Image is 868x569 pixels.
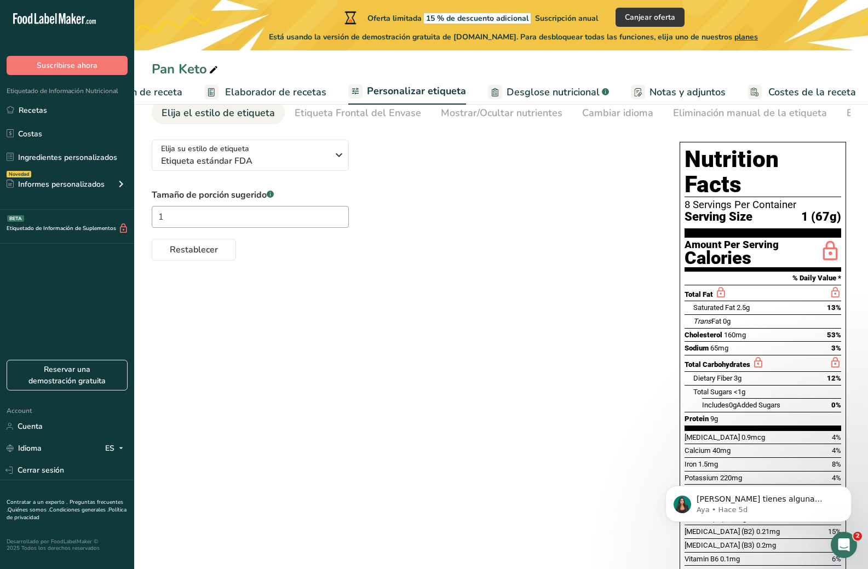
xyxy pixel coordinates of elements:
[507,85,600,100] span: Desglose nutricional
[7,360,128,390] a: Reservar una demostración gratuita
[685,446,711,455] span: Calcium
[7,215,24,222] div: BETA
[693,317,711,325] i: Trans
[7,498,123,514] a: Preguntas frecuentes .
[204,80,326,105] a: Elaborador de recetas
[685,460,697,468] span: Iron
[741,433,765,441] span: 0.9mcg
[7,56,128,75] button: Suscribirse ahora
[348,79,466,105] a: Personalizar etiqueta
[673,106,827,120] div: Eliminación manual de la etiqueta
[685,199,841,210] div: 8 Servings Per Container
[685,555,718,563] span: Vitamin B6
[269,31,758,43] span: Está usando la versión de demostración gratuita de [DOMAIN_NAME]. Para desbloquear todas las func...
[7,538,128,551] div: Desarrollado por FoodLabelMaker © 2025 Todos los derechos reservados
[7,171,31,177] div: Novedad
[827,374,841,382] span: 12%
[625,12,675,23] span: Canjear oferta
[685,272,841,285] section: % Daily Value *
[342,11,598,24] div: Oferta limitada
[685,147,841,197] h1: Nutrition Facts
[734,374,741,382] span: 3g
[693,303,735,312] span: Saturated Fat
[225,85,326,100] span: Elaborador de recetas
[720,555,740,563] span: 0.1mg
[152,140,349,171] button: Elija su estilo de etiqueta Etiqueta estándar FDA
[488,80,609,105] a: Desglose nutricional
[161,154,328,168] span: Etiqueta estándar FDA
[831,344,841,352] span: 3%
[535,13,598,24] span: Suscripción anual
[748,80,856,105] a: Costes de la receta
[685,541,755,549] span: [MEDICAL_DATA] (B3)
[710,344,728,352] span: 65mg
[424,13,531,24] span: 15 % de descuento adicional
[827,303,841,312] span: 13%
[649,463,868,539] iframe: Intercom notifications mensaje
[768,85,856,100] span: Costes de la receta
[441,106,562,120] div: Mostrar/Ocultar nutrientes
[7,179,105,190] div: Informes personalizados
[702,401,780,409] span: Includes Added Sugars
[7,439,42,458] a: Idioma
[723,317,731,325] span: 0g
[685,331,722,339] span: Cholesterol
[295,106,421,120] div: Etiqueta Frontal del Envase
[7,506,127,521] a: Política de privacidad
[853,532,862,541] span: 2
[737,303,750,312] span: 2.5g
[49,506,108,514] a: Condiciones generales .
[729,401,737,409] span: 0g
[832,555,841,563] span: 6%
[152,239,236,261] button: Restablecer
[693,317,721,325] span: Fat
[8,506,49,514] a: Quiénes somos .
[724,331,746,339] span: 160mg
[161,143,249,154] span: Elija su estilo de etiqueta
[685,360,750,369] span: Total Carbohydrates
[827,331,841,339] span: 53%
[616,8,685,27] button: Canjear oferta
[685,344,709,352] span: Sodium
[734,32,758,42] span: planes
[162,106,275,120] div: Elija el estilo de etiqueta
[831,532,857,558] iframe: Intercom live chat
[832,433,841,441] span: 4%
[801,210,841,224] span: 1 (67g)
[685,433,740,441] span: [MEDICAL_DATA]
[685,250,779,266] div: Calories
[685,210,752,224] span: Serving Size
[649,85,726,100] span: Notas y adjuntos
[712,446,731,455] span: 40mg
[710,415,718,423] span: 9g
[37,60,97,71] span: Suscribirse ahora
[105,442,128,455] div: ES
[367,84,466,99] span: Personalizar etiqueta
[831,401,841,409] span: 0%
[734,388,745,396] span: <1g
[631,80,726,105] a: Notas y adjuntos
[170,243,218,256] span: Restablecer
[152,59,220,79] div: Pan Keto
[685,240,779,250] div: Amount Per Serving
[756,541,776,549] span: 0.2mg
[7,498,67,506] a: Contratar a un experto .
[693,388,732,396] span: Total Sugars
[698,460,718,468] span: 1.5mg
[685,290,713,298] span: Total Fat
[693,374,732,382] span: Dietary Fiber
[832,460,841,468] span: 8%
[582,106,653,120] div: Cambiar idioma
[685,415,709,423] span: Protein
[152,188,349,202] label: Tamaño de porción sugerido
[832,446,841,455] span: 4%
